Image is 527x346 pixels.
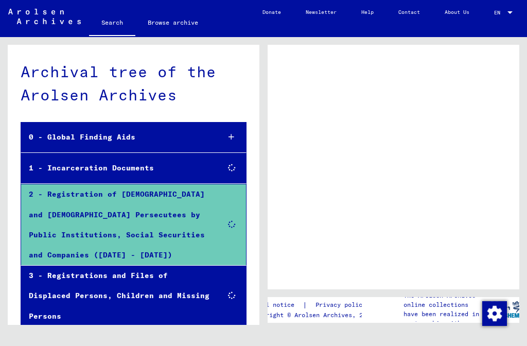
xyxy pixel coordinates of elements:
a: Search [89,10,135,37]
div: 1 - Incarceration Documents [21,158,212,178]
a: Browse archive [135,10,210,35]
div: 2 - Registration of [DEMOGRAPHIC_DATA] and [DEMOGRAPHIC_DATA] Persecutees by Public Institutions,... [21,184,212,265]
div: Archival tree of the Arolsen Archives [21,60,247,107]
a: Legal notice [251,300,303,310]
p: have been realized in partnership with [403,309,488,328]
p: Copyright © Arolsen Archives, 2021 [251,310,378,320]
div: | [251,300,378,310]
a: Privacy policy [307,300,378,310]
div: 0 - Global Finding Aids [21,127,212,147]
p: The Arolsen Archives online collections [403,291,488,309]
img: Change consent [482,301,507,326]
img: Arolsen_neg.svg [8,9,81,24]
div: Change consent [482,301,506,325]
div: 3 - Registrations and Files of Displaced Persons, Children and Missing Persons [21,266,212,326]
span: EN [494,10,505,15]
